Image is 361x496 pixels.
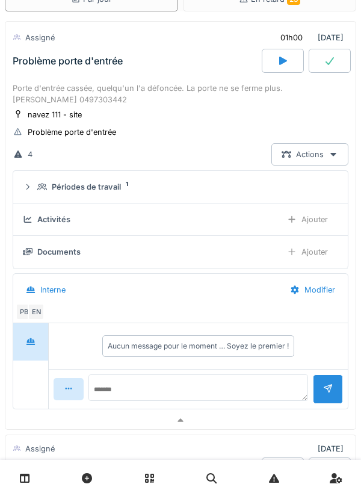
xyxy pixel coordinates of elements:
div: Actions [271,143,348,166]
summary: ActivitésAjouter [18,208,343,231]
div: 01h00 [280,32,303,43]
div: navez 111 - site [28,109,82,120]
div: Aucun message pour le moment … Soyez le premier ! [108,341,289,352]
summary: DocumentsAjouter [18,241,343,263]
div: Porte d'entrée cassée, quelqu'un l'a défoncée. La porte ne se ferme plus. [PERSON_NAME] 0497303442 [13,82,348,105]
div: Assigné [25,32,55,43]
div: Problème porte d'entrée [13,55,123,67]
div: [DATE] [318,443,348,454]
div: Documents [37,246,81,258]
summary: Périodes de travail1 [18,176,343,198]
div: Problème porte d'entrée [28,126,116,138]
div: Ajouter [277,241,338,263]
div: Assigné [25,443,55,454]
div: 4 [28,149,32,160]
div: EN [28,303,45,320]
div: Interne [40,284,66,296]
div: Activités [37,214,70,225]
div: Modifier [280,279,345,301]
div: [DATE] [270,26,348,49]
div: PB [16,303,32,320]
div: Ajouter [277,208,338,231]
div: Périodes de travail [52,181,121,193]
